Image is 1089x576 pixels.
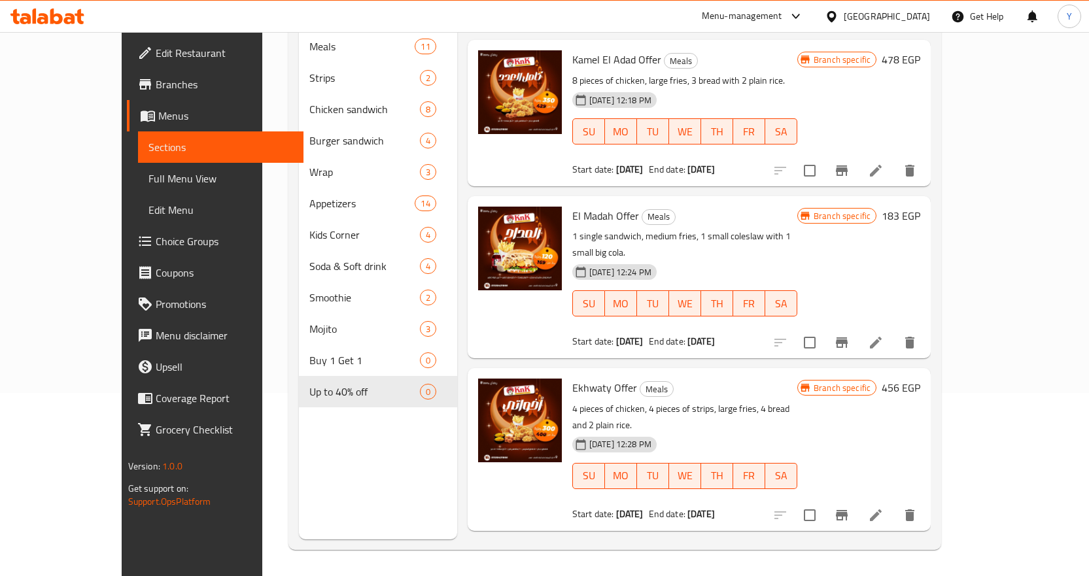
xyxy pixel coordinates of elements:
[309,101,419,117] span: Chicken sandwich
[669,463,701,489] button: WE
[156,328,293,343] span: Menu disclaimer
[478,50,562,134] img: Kamel El Adad Offer
[572,206,639,226] span: El Madah Offer
[309,290,419,305] span: Smoothie
[127,37,303,69] a: Edit Restaurant
[637,463,669,489] button: TU
[138,131,303,163] a: Sections
[664,53,698,69] div: Meals
[421,229,436,241] span: 4
[128,480,188,497] span: Get support on:
[309,164,419,180] div: Wrap
[421,354,436,367] span: 0
[309,384,419,399] div: Up to 40% off
[738,294,760,313] span: FR
[415,39,436,54] div: items
[299,125,457,156] div: Burger sandwich4
[637,290,669,316] button: TU
[765,463,797,489] button: SA
[309,133,419,148] span: Burger sandwich
[616,333,644,350] b: [DATE]
[701,463,733,489] button: TH
[421,323,436,335] span: 3
[616,505,644,522] b: [DATE]
[420,101,436,117] div: items
[148,171,293,186] span: Full Menu View
[868,163,884,178] a: Edit menu item
[584,266,657,279] span: [DATE] 12:24 PM
[687,505,715,522] b: [DATE]
[138,163,303,194] a: Full Menu View
[642,466,664,485] span: TU
[156,76,293,92] span: Branches
[128,493,211,510] a: Support.OpsPlatform
[415,41,435,53] span: 11
[309,195,415,211] span: Appetizers
[309,258,419,274] span: Soda & Soft drink
[578,466,600,485] span: SU
[572,463,605,489] button: SU
[309,352,419,368] span: Buy 1 Get 1
[674,122,696,141] span: WE
[584,438,657,450] span: [DATE] 12:28 PM
[616,161,644,178] b: [DATE]
[299,188,457,219] div: Appetizers14
[687,161,715,178] b: [DATE]
[421,386,436,398] span: 0
[299,31,457,62] div: Meals11
[738,466,760,485] span: FR
[706,122,728,141] span: TH
[299,313,457,345] div: Mojito3
[733,118,765,144] button: FR
[733,290,765,316] button: FR
[127,257,303,288] a: Coupons
[421,260,436,273] span: 4
[138,194,303,226] a: Edit Menu
[584,94,657,107] span: [DATE] 12:18 PM
[572,50,661,69] span: Kamel El Adad Offer
[420,70,436,86] div: items
[572,333,614,350] span: Start date:
[826,155,857,186] button: Branch-specific-item
[701,118,733,144] button: TH
[127,414,303,445] a: Grocery Checklist
[128,458,160,475] span: Version:
[162,458,182,475] span: 1.0.0
[156,296,293,312] span: Promotions
[415,195,436,211] div: items
[868,335,884,350] a: Edit menu item
[706,294,728,313] span: TH
[299,345,457,376] div: Buy 1 Get 10
[421,166,436,178] span: 3
[127,288,303,320] a: Promotions
[765,290,797,316] button: SA
[808,382,876,394] span: Branch specific
[572,118,605,144] button: SU
[309,227,419,243] span: Kids Corner
[669,290,701,316] button: WE
[605,463,637,489] button: MO
[156,45,293,61] span: Edit Restaurant
[415,197,435,210] span: 14
[701,290,733,316] button: TH
[882,379,920,397] h6: 456 EGP
[478,207,562,290] img: El Madah Offer
[605,118,637,144] button: MO
[299,93,457,125] div: Chicken sandwich8
[420,352,436,368] div: items
[826,500,857,531] button: Branch-specific-item
[148,139,293,155] span: Sections
[299,25,457,413] nav: Menu sections
[420,164,436,180] div: items
[605,290,637,316] button: MO
[148,202,293,218] span: Edit Menu
[299,376,457,407] div: Up to 40% off0
[421,72,436,84] span: 2
[420,384,436,399] div: items
[610,294,632,313] span: MO
[733,463,765,489] button: FR
[640,381,674,397] div: Meals
[156,265,293,280] span: Coupons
